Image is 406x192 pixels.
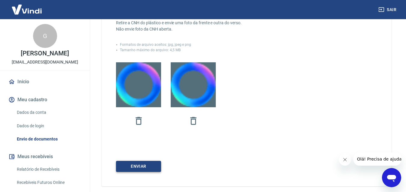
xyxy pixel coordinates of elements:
[120,47,181,53] p: Tamanho máximo do arquivo: 4,5 MB
[120,42,191,47] p: Formatos de arquivo aceitos: jpg, jpeg e png
[353,152,401,166] iframe: Mensaje de la compañía
[382,168,401,187] iframe: Botón para iniciar la ventana de mensajería
[33,24,57,48] div: G
[171,62,216,107] img: Imagem anexada
[14,176,83,189] a: Recebíveis Futuros Online
[14,133,83,145] a: Envio de documentos
[339,154,351,166] iframe: Cerrar mensaje
[377,4,399,15] button: Sair
[116,62,161,107] img: Imagem anexada
[7,0,46,19] img: Vindi
[7,93,83,106] button: Meu cadastro
[7,75,83,88] a: Início
[12,59,78,65] p: [EMAIL_ADDRESS][DOMAIN_NAME]
[14,106,83,119] a: Dados da conta
[14,163,83,176] a: Relatório de Recebíveis
[14,120,83,132] a: Dados de login
[116,20,287,32] p: Retire a CNH do plástico e envie uma foto da frente e outra do verso. Não envie foto da CNH aberta.
[116,161,161,172] button: Enviar
[21,50,69,57] p: [PERSON_NAME]
[7,150,83,163] button: Meus recebíveis
[4,4,50,9] span: Olá! Precisa de ajuda?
